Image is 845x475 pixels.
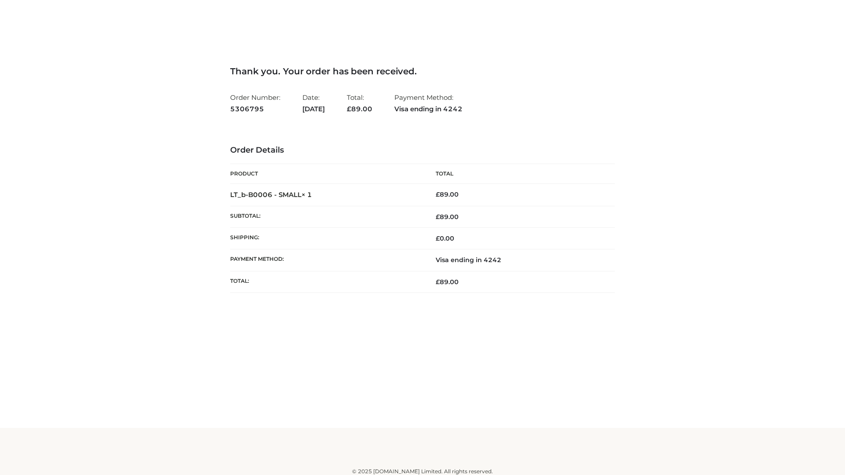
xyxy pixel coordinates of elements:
th: Total [422,164,615,184]
strong: × 1 [301,190,312,199]
strong: Visa ending in 4242 [394,103,463,115]
span: £ [436,278,440,286]
li: Order Number: [230,90,280,117]
li: Total: [347,90,372,117]
bdi: 0.00 [436,234,454,242]
span: 89.00 [436,278,459,286]
span: 89.00 [436,213,459,221]
th: Shipping: [230,228,422,249]
li: Date: [302,90,325,117]
bdi: 89.00 [436,190,459,198]
span: £ [436,234,440,242]
strong: 5306795 [230,103,280,115]
strong: LT_b-B0006 - SMALL [230,190,312,199]
th: Product [230,164,422,184]
th: Subtotal: [230,206,422,227]
h3: Order Details [230,146,615,155]
span: £ [347,105,351,113]
strong: [DATE] [302,103,325,115]
li: Payment Method: [394,90,463,117]
span: £ [436,213,440,221]
span: £ [436,190,440,198]
td: Visa ending in 4242 [422,249,615,271]
span: 89.00 [347,105,372,113]
th: Payment method: [230,249,422,271]
h3: Thank you. Your order has been received. [230,66,615,77]
th: Total: [230,271,422,292]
